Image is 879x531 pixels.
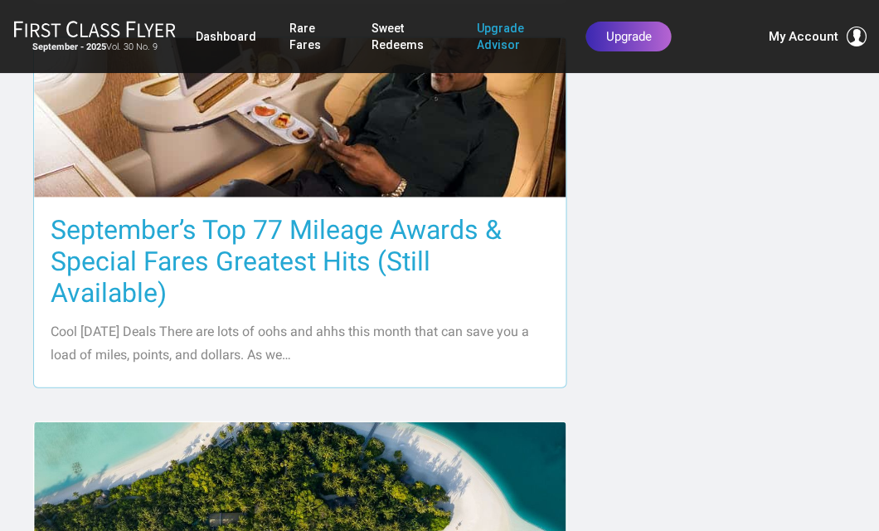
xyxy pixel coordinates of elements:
a: Rare Fares [289,13,338,60]
a: Sweet Redeems [372,13,443,60]
a: First Class FlyerSeptember - 2025Vol. 30 No. 9 [13,20,176,53]
a: September’s Top 77 Mileage Awards & Special Fares Greatest Hits (Still Available) Cool [DATE] Dea... [33,37,566,387]
a: Upgrade [585,22,671,51]
img: First Class Flyer [13,20,176,37]
strong: September - 2025 [32,41,106,52]
span: My Account [768,27,838,46]
button: My Account [768,27,866,46]
h3: September’s Top 77 Mileage Awards & Special Fares Greatest Hits (Still Available) [51,213,549,308]
small: Vol. 30 No. 9 [13,41,176,53]
a: Upgrade Advisor [476,13,552,60]
a: Dashboard [196,22,256,51]
p: Cool [DATE] Deals There are lots of oohs and ahhs this month that can save you a load of miles, p... [51,319,549,366]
